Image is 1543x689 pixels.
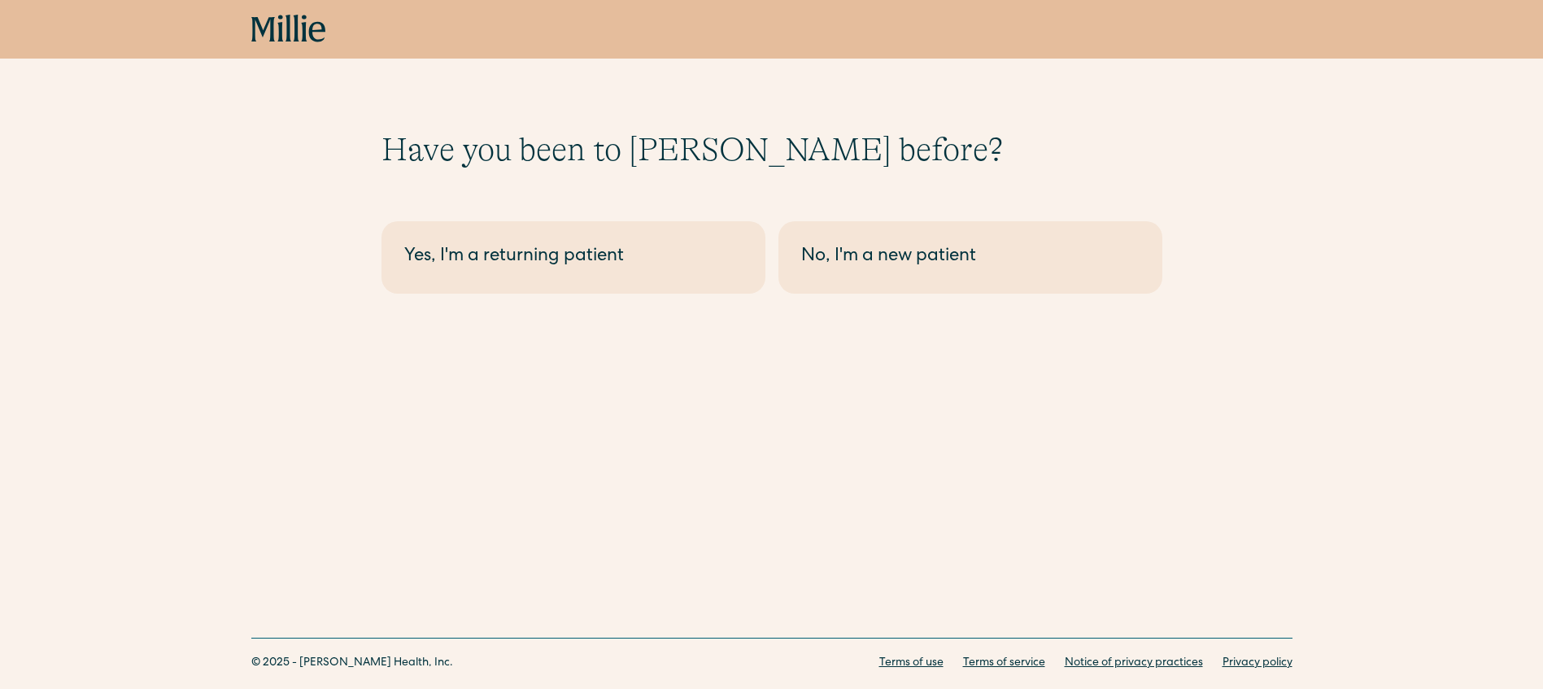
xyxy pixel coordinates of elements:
[879,655,944,672] a: Terms of use
[801,244,1140,271] div: No, I'm a new patient
[381,221,765,294] a: Yes, I'm a returning patient
[404,244,743,271] div: Yes, I'm a returning patient
[381,130,1162,169] h1: Have you been to [PERSON_NAME] before?
[1065,655,1203,672] a: Notice of privacy practices
[251,655,453,672] div: © 2025 - [PERSON_NAME] Health, Inc.
[1223,655,1292,672] a: Privacy policy
[963,655,1045,672] a: Terms of service
[778,221,1162,294] a: No, I'm a new patient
